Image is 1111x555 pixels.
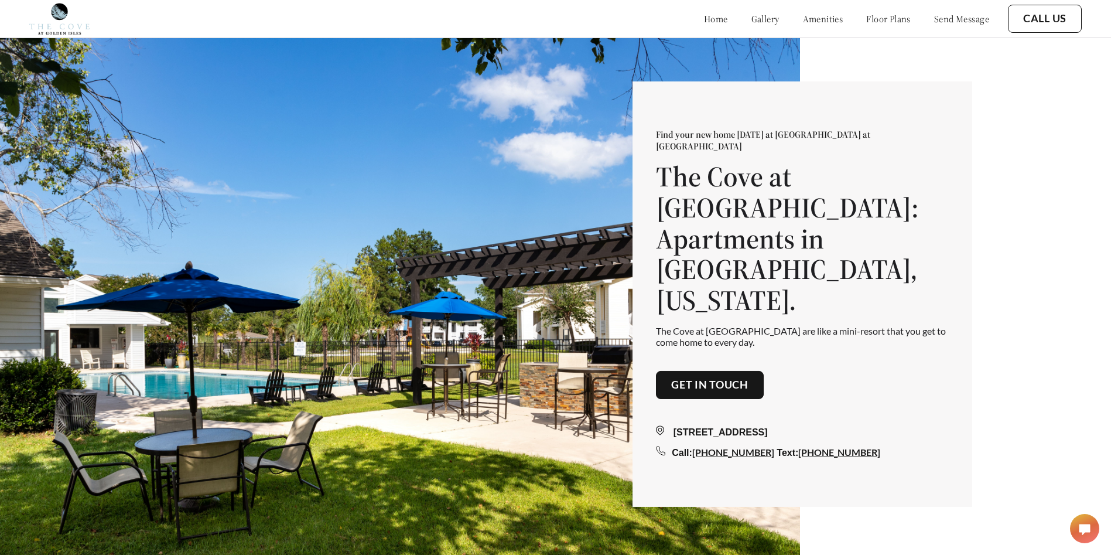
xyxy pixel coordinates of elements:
[777,448,798,458] span: Text:
[29,3,90,35] img: Company logo
[656,371,764,399] button: Get in touch
[704,13,728,25] a: home
[656,128,949,152] p: Find your new home [DATE] at [GEOGRAPHIC_DATA] at [GEOGRAPHIC_DATA]
[803,13,843,25] a: amenities
[798,447,880,458] a: [PHONE_NUMBER]
[656,161,949,316] h1: The Cove at [GEOGRAPHIC_DATA]: Apartments in [GEOGRAPHIC_DATA], [US_STATE].
[751,13,780,25] a: gallery
[656,325,949,348] p: The Cove at [GEOGRAPHIC_DATA] are like a mini-resort that you get to come home to every day.
[1008,5,1082,33] button: Call Us
[672,448,692,458] span: Call:
[1023,12,1066,25] a: Call Us
[692,447,774,458] a: [PHONE_NUMBER]
[934,13,989,25] a: send message
[671,379,748,391] a: Get in touch
[866,13,911,25] a: floor plans
[656,425,949,440] div: [STREET_ADDRESS]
